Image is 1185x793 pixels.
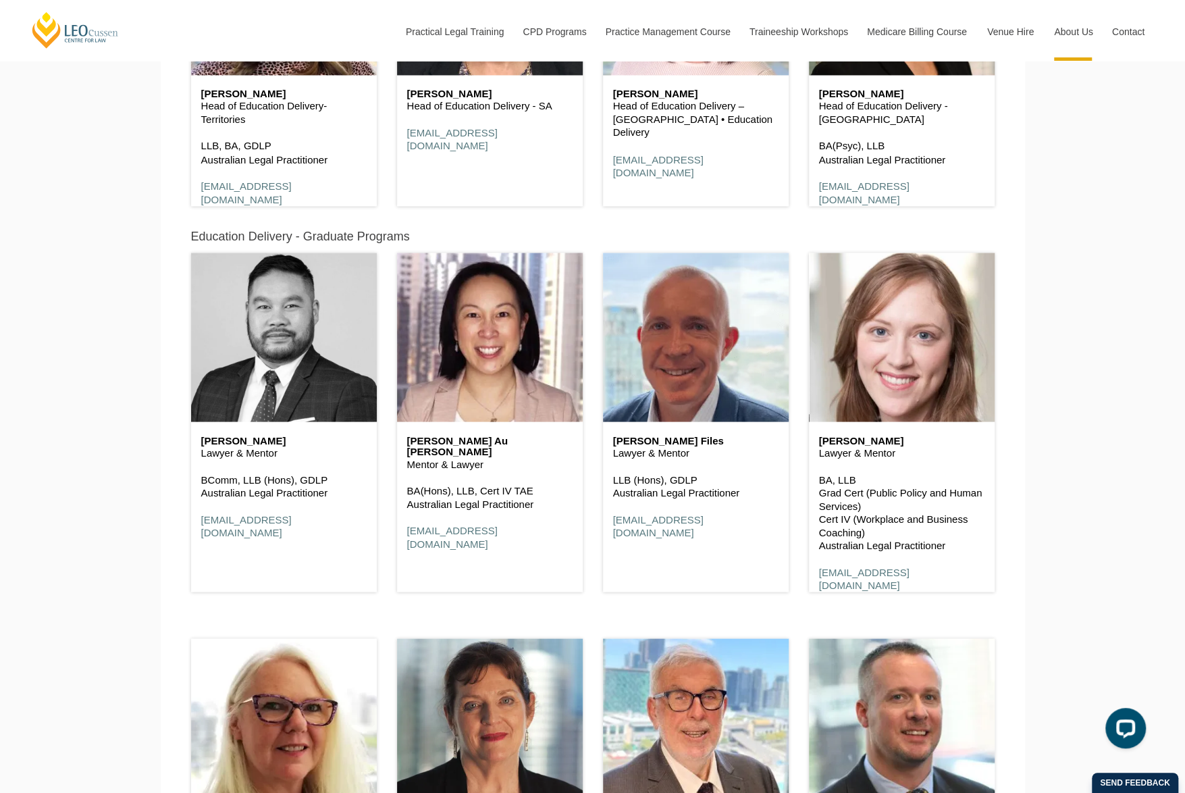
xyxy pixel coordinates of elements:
a: [EMAIL_ADDRESS][DOMAIN_NAME] [613,513,704,538]
a: [EMAIL_ADDRESS][DOMAIN_NAME] [407,524,498,549]
h6: [PERSON_NAME] [201,88,367,100]
a: [EMAIL_ADDRESS][DOMAIN_NAME] [819,566,910,591]
p: Head of Education Delivery - [GEOGRAPHIC_DATA] [819,99,984,126]
a: Practical Legal Training [396,3,513,61]
h6: [PERSON_NAME] [819,88,984,100]
p: BComm, LLB (Hons), GDLP Australian Legal Practitioner [201,473,367,499]
p: LLB, BA, GDLP Australian Legal Practitioner [201,139,367,165]
a: CPD Programs [512,3,595,61]
p: Lawyer & Mentor [613,446,779,459]
p: BA(Psyc), LLB Australian Legal Practitioner [819,139,984,165]
a: [EMAIL_ADDRESS][DOMAIN_NAME] [201,513,292,538]
p: Head of Education Delivery-Territories [201,99,367,126]
iframe: LiveChat chat widget [1095,702,1151,759]
a: [EMAIL_ADDRESS][DOMAIN_NAME] [407,127,498,152]
a: Contact [1102,3,1155,61]
p: BA(Hons), LLB, Cert IV TAE Australian Legal Practitioner [407,484,573,510]
h6: [PERSON_NAME] Au [PERSON_NAME] [407,435,573,457]
a: Traineeship Workshops [739,3,857,61]
p: Lawyer & Mentor [201,446,367,459]
p: Lawyer & Mentor [819,446,984,459]
a: Practice Management Course [596,3,739,61]
h5: Education Delivery - Graduate Programs [191,230,410,243]
h6: [PERSON_NAME] [407,88,573,100]
h6: [PERSON_NAME] [201,435,367,446]
p: Head of Education Delivery – [GEOGRAPHIC_DATA] • Education Delivery [613,99,779,139]
a: Medicare Billing Course [857,3,977,61]
h6: [PERSON_NAME] Files [613,435,779,446]
h6: [PERSON_NAME] [613,88,779,100]
p: BA, LLB Grad Cert (Public Policy and Human Services) Cert IV (Workplace and Business Coaching) Au... [819,473,984,552]
a: [EMAIL_ADDRESS][DOMAIN_NAME] [819,180,910,205]
p: Head of Education Delivery - SA [407,99,573,113]
a: About Us [1044,3,1102,61]
a: [EMAIL_ADDRESS][DOMAIN_NAME] [613,153,704,178]
a: Venue Hire [977,3,1044,61]
p: LLB (Hons), GDLP Australian Legal Practitioner [613,473,779,499]
p: Mentor & Lawyer [407,457,573,471]
h6: [PERSON_NAME] [819,435,984,446]
a: [EMAIL_ADDRESS][DOMAIN_NAME] [201,180,292,205]
a: [PERSON_NAME] Centre for Law [30,11,120,49]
